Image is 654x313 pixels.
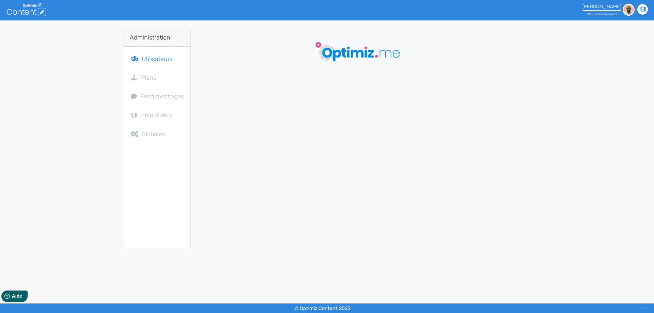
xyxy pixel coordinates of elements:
span: s [616,12,617,16]
div: [PERSON_NAME] [582,4,621,10]
img: d3e719833ee5a4c639b9d057424b3131 [623,4,635,16]
small: 50 crédit restant [587,12,617,16]
span: s [602,12,604,16]
span: Utilisateurs [142,55,173,63]
img: loader-big-blue.gif [301,29,421,73]
small: © Optimiz Content 2025 [294,306,351,311]
span: Plans [141,74,156,81]
span: Globales [142,130,165,138]
div: V1.13.5 [639,303,649,313]
span: Feed messages [140,93,184,100]
span: Help Videos [140,111,173,119]
div: Administration [123,29,190,47]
